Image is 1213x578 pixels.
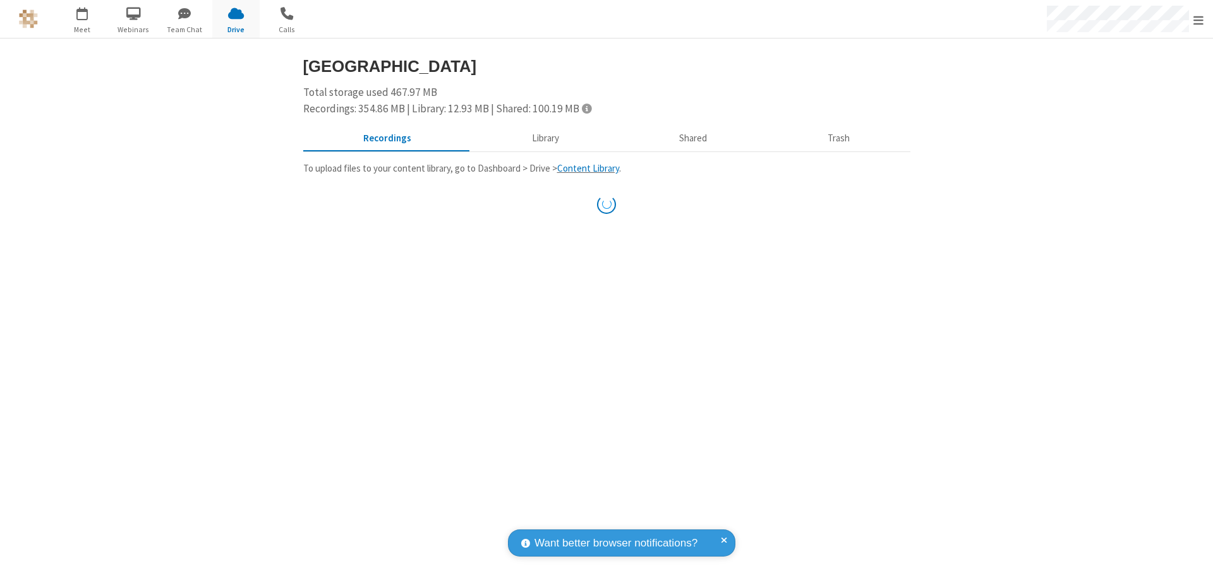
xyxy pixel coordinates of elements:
iframe: Chat [1181,545,1204,569]
span: Calls [263,24,311,35]
span: Drive [212,24,260,35]
span: Want better browser notifications? [534,535,697,551]
span: Webinars [110,24,157,35]
img: QA Selenium DO NOT DELETE OR CHANGE [19,9,38,28]
button: Trash [768,127,910,151]
span: Meet [59,24,106,35]
button: Shared during meetings [619,127,768,151]
h3: [GEOGRAPHIC_DATA] [303,57,910,75]
p: To upload files to your content library, go to Dashboard > Drive > . [303,162,910,176]
a: Content Library [557,162,619,174]
button: Content library [471,127,619,151]
div: Recordings: 354.86 MB | Library: 12.93 MB | Shared: 100.19 MB [303,101,910,117]
span: Totals displayed include files that have been moved to the trash. [582,103,591,114]
span: Team Chat [161,24,208,35]
div: Total storage used 467.97 MB [303,85,910,117]
button: Recorded meetings [303,127,472,151]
